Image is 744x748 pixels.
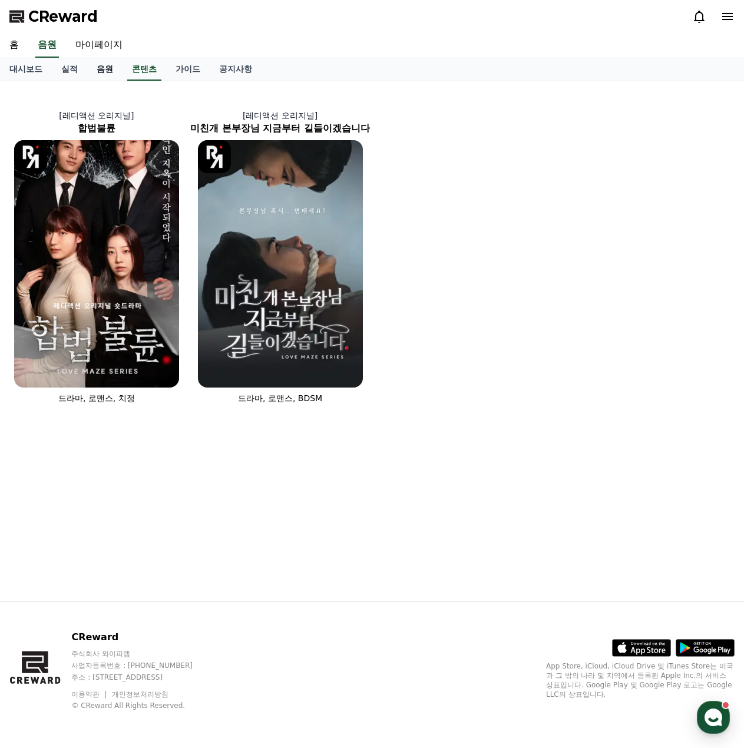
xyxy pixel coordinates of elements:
p: 주식회사 와이피랩 [71,649,215,658]
a: 홈 [4,373,78,403]
a: 마이페이지 [66,33,132,58]
img: [object Object] Logo [14,140,47,173]
span: 드라마, 로맨스, BDSM [238,393,322,403]
a: 공지사항 [210,58,262,81]
a: [레디액션 오리지널] 미친개 본부장님 지금부터 길들이겠습니다 미친개 본부장님 지금부터 길들이겠습니다 [object Object] Logo 드라마, 로맨스, BDSM [189,100,372,413]
span: 설정 [182,391,196,401]
a: 대화 [78,373,152,403]
img: 합법불륜 [14,140,179,388]
a: 음원 [87,58,123,81]
a: 개인정보처리방침 [112,690,168,699]
h2: 미친개 본부장님 지금부터 길들이겠습니다 [189,121,372,135]
a: 음원 [35,33,59,58]
a: 이용약관 [71,690,108,699]
p: CReward [71,630,215,644]
p: App Store, iCloud, iCloud Drive 및 iTunes Store는 미국과 그 밖의 나라 및 지역에서 등록된 Apple Inc.의 서비스 상표입니다. Goo... [546,661,735,699]
span: 드라마, 로맨스, 치정 [58,393,135,403]
img: [object Object] Logo [198,140,231,173]
p: 주소 : [STREET_ADDRESS] [71,673,215,682]
span: 대화 [108,392,122,401]
a: 설정 [152,373,226,403]
a: [레디액션 오리지널] 합법불륜 합법불륜 [object Object] Logo 드라마, 로맨스, 치정 [5,100,189,413]
a: CReward [9,7,98,26]
p: 사업자등록번호 : [PHONE_NUMBER] [71,661,215,670]
span: 홈 [37,391,44,401]
p: © CReward All Rights Reserved. [71,701,215,710]
a: 실적 [52,58,87,81]
img: 미친개 본부장님 지금부터 길들이겠습니다 [198,140,363,388]
h2: 합법불륜 [5,121,189,135]
p: [레디액션 오리지널] [189,110,372,121]
p: [레디액션 오리지널] [5,110,189,121]
span: CReward [28,7,98,26]
a: 콘텐츠 [127,58,161,81]
a: 가이드 [166,58,210,81]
